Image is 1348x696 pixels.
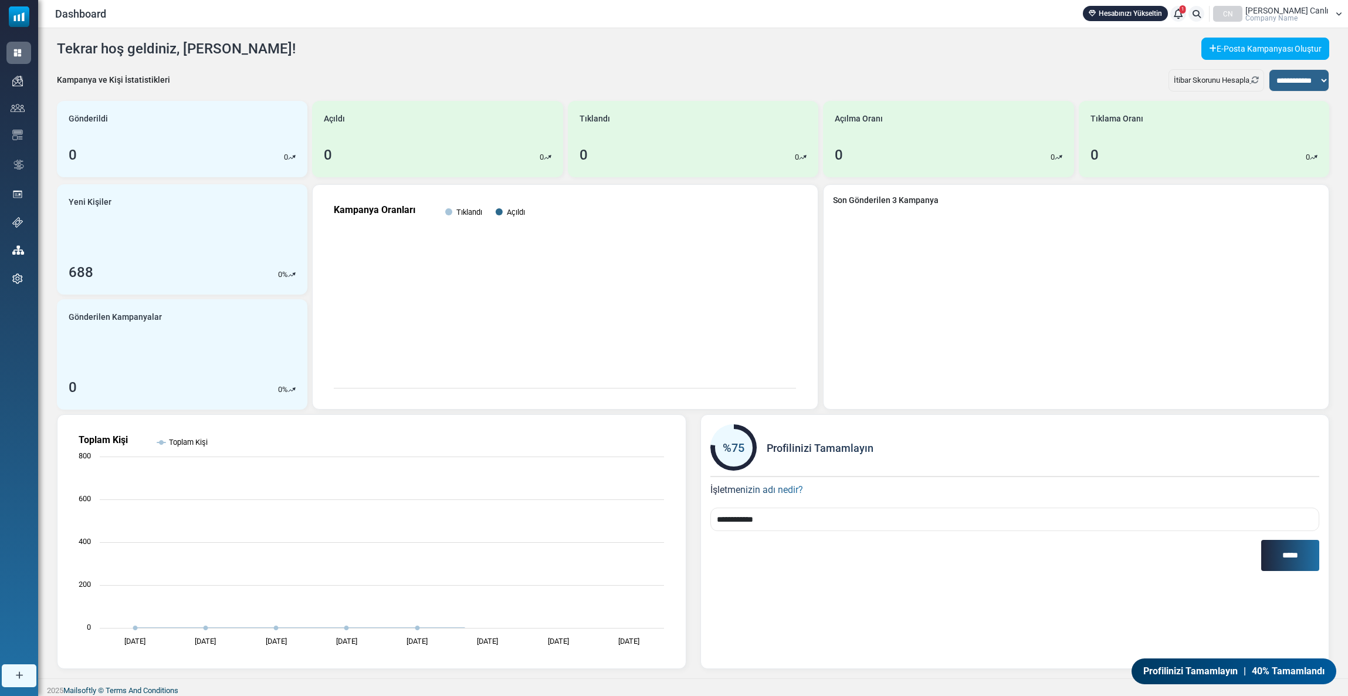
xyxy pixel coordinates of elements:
[324,113,345,125] span: Açıldı
[69,196,111,208] span: Yeni Kişiler
[580,144,588,165] div: 0
[1252,664,1326,678] span: 40% Tamamlandı
[169,438,208,447] text: Toplam Kişi
[833,194,1319,207] a: Son Gönderilen 3 Kampanya
[1245,6,1328,15] span: [PERSON_NAME] Canlı
[1201,38,1329,60] a: E-Posta Kampanyası Oluştur
[12,189,23,200] img: landing_pages.svg
[284,151,288,163] p: 0
[795,151,799,163] p: 0
[12,76,23,86] img: campaigns-icon.png
[79,537,91,546] text: 400
[278,269,282,281] p: 0
[12,273,23,284] img: settings-icon.svg
[57,184,307,295] a: Yeni Kişiler 688 0%
[1090,144,1099,165] div: 0
[12,130,23,140] img: email-templates-icon.svg
[278,384,296,396] div: %
[79,580,91,589] text: 200
[1170,6,1186,22] a: 1
[407,637,428,646] text: [DATE]
[79,494,91,503] text: 600
[540,151,544,163] p: 0
[835,113,883,125] span: Açılma Oranı
[336,637,357,646] text: [DATE]
[1142,664,1238,678] span: Profilinizi Tamamlayın
[69,113,108,125] span: Gönderildi
[324,144,332,165] div: 0
[67,424,676,659] svg: Toplam Kişi
[1169,69,1264,92] div: İtibar Skorunu Hesapla
[1083,6,1168,21] a: Hesabınızı Yükseltin
[1213,6,1342,22] a: CN [PERSON_NAME] Canlı Company Name
[12,48,23,58] img: dashboard-icon-active.svg
[106,686,178,695] a: Terms And Conditions
[580,113,610,125] span: Tıklandı
[618,637,639,646] text: [DATE]
[69,262,93,283] div: 688
[710,439,757,457] div: %75
[266,637,287,646] text: [DATE]
[79,451,91,460] text: 800
[456,208,482,217] text: Tıklandı
[57,40,296,58] h4: Tekrar hoş geldiniz, [PERSON_NAME]!
[1051,151,1055,163] p: 0
[1306,151,1310,163] p: 0
[1090,113,1143,125] span: Tıklama Oranı
[9,6,29,27] img: mailsoftly_icon_blue_white.svg
[106,686,178,695] span: translation missing: tr.layouts.footer.terms_and_conditions
[69,311,162,323] span: Gönderilen Kampanyalar
[87,623,91,631] text: 0
[11,104,25,112] img: contacts-icon.svg
[322,194,808,400] svg: Kampanya Oranları
[835,144,843,165] div: 0
[1180,5,1186,13] span: 1
[1244,664,1246,678] span: |
[124,637,145,646] text: [DATE]
[507,208,525,217] text: Açıldı
[55,6,106,22] span: Dashboard
[477,637,498,646] text: [DATE]
[12,158,25,171] img: workflow.svg
[278,269,296,281] div: %
[1130,658,1337,685] a: Profilinizi Tamamlayın | 40% Tamamlandı
[334,204,415,215] text: Kampanya Oranları
[63,686,104,695] a: Mailsoftly ©
[79,434,128,445] text: Toplam Kişi
[710,424,1320,471] div: Profilinizi Tamamlayın
[278,384,282,396] p: 0
[1249,76,1259,85] a: Refresh Stats
[12,217,23,228] img: support-icon.svg
[57,74,170,86] div: Kampanya ve Kişi İstatistikleri
[548,637,569,646] text: [DATE]
[1213,6,1242,22] div: CN
[69,144,77,165] div: 0
[195,637,216,646] text: [DATE]
[1245,15,1298,22] span: Company Name
[710,477,803,497] label: İşletmenizin adı nedir?
[69,377,77,398] div: 0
